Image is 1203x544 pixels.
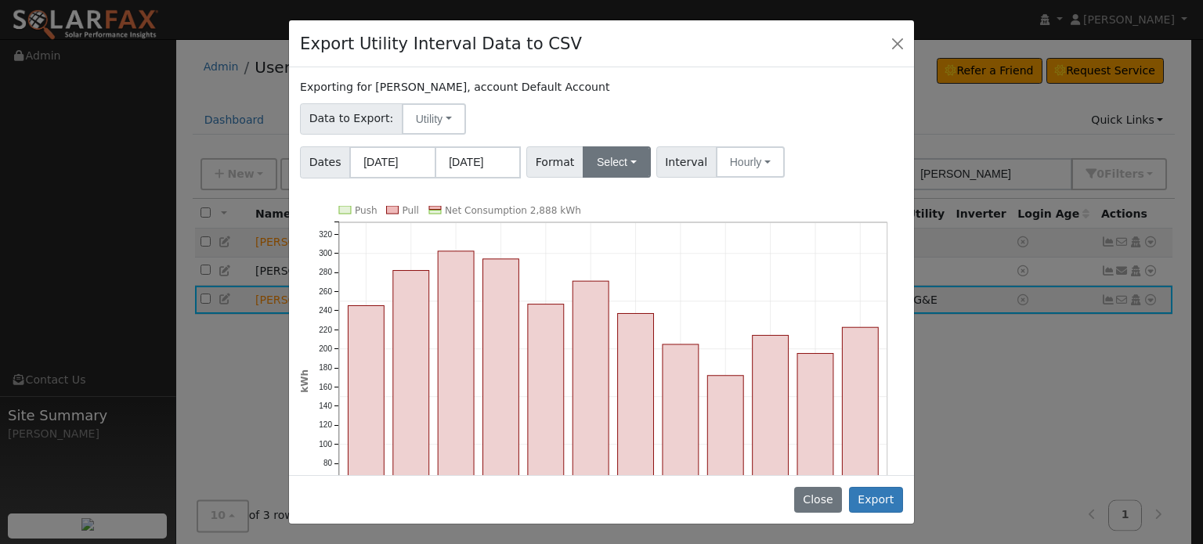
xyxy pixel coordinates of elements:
[849,487,903,513] button: Export
[319,402,332,410] text: 140
[656,146,717,178] span: Interval
[319,363,332,372] text: 180
[663,344,699,540] rect: onclick=""
[319,268,332,276] text: 280
[403,205,419,216] text: Pull
[573,281,609,539] rect: onclick=""
[349,305,385,539] rect: onclick=""
[319,249,332,258] text: 300
[794,487,842,513] button: Close
[300,31,582,56] h4: Export Utility Interval Data to CSV
[300,103,403,135] span: Data to Export:
[319,306,332,315] text: 240
[526,146,583,178] span: Format
[797,353,833,539] rect: onclick=""
[707,376,743,540] rect: onclick=""
[299,369,310,393] text: kWh
[438,251,474,540] rect: onclick=""
[483,259,519,540] rect: onclick=""
[445,205,581,216] text: Net Consumption 2,888 kWh
[716,146,785,178] button: Hourly
[319,229,332,238] text: 320
[843,327,879,539] rect: onclick=""
[319,344,332,353] text: 200
[583,146,651,178] button: Select
[300,79,609,95] label: Exporting for [PERSON_NAME], account Default Account
[300,146,350,178] span: Dates
[355,205,378,216] text: Push
[618,313,654,539] rect: onclick=""
[887,32,909,54] button: Close
[319,420,332,429] text: 120
[528,304,564,539] rect: onclick=""
[393,270,429,539] rect: onclick=""
[319,440,332,449] text: 100
[323,459,333,467] text: 80
[402,103,466,135] button: Utility
[319,325,332,333] text: 220
[319,287,332,296] text: 260
[753,335,789,539] rect: onclick=""
[319,382,332,391] text: 160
